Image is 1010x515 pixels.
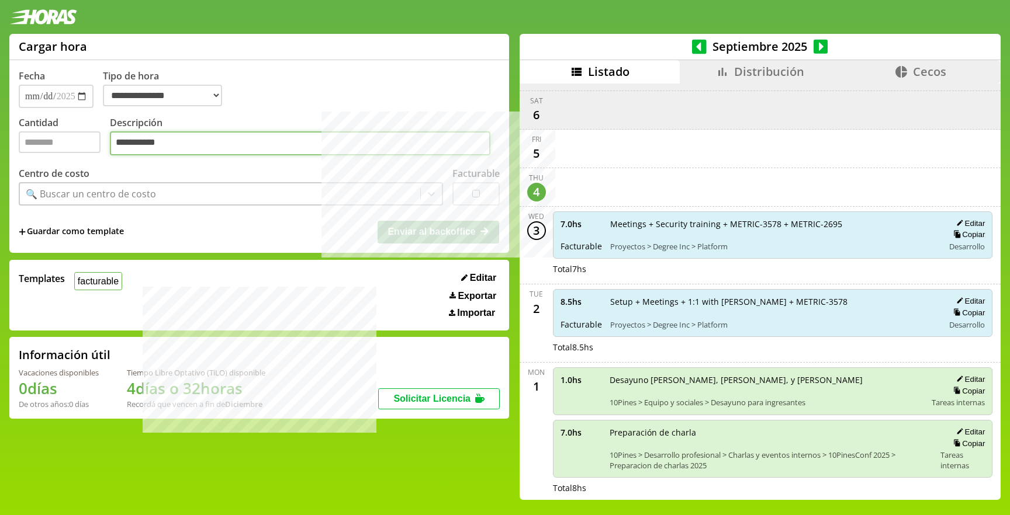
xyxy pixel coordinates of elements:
[953,427,985,437] button: Editar
[457,308,495,318] span: Importar
[103,85,222,106] select: Tipo de hora
[19,347,110,363] h2: Información útil
[610,397,924,408] span: 10Pines > Equipo y sociales > Desayuno para ingresantes
[528,211,544,221] div: Wed
[527,299,546,318] div: 2
[532,134,541,144] div: Fri
[127,399,265,409] div: Recordá que vencen a fin de
[953,296,985,306] button: Editar
[446,290,500,302] button: Exportar
[561,427,601,438] span: 7.0 hs
[950,308,985,318] button: Copiar
[127,378,265,399] h1: 4 días o 32 horas
[561,218,602,229] span: 7.0 hs
[950,229,985,239] button: Copiar
[527,221,546,240] div: 3
[610,296,936,307] span: Setup + Meetings + 1:1 with [PERSON_NAME] + METRIC-3578
[110,116,500,159] label: Descripción
[553,263,993,274] div: Total 7 hs
[610,374,924,385] span: Desayuno [PERSON_NAME], [PERSON_NAME], y [PERSON_NAME]
[520,83,1001,498] div: scrollable content
[588,64,629,79] span: Listado
[528,367,545,377] div: Mon
[470,273,496,283] span: Editar
[19,399,99,409] div: De otros años: 0 días
[949,319,985,330] span: Desarrollo
[610,241,936,252] span: Proyectos > Degree Inc > Platform
[734,64,804,79] span: Distribución
[610,218,936,229] span: Meetings + Security training + METRIC-3578 + METRIC-2695
[940,450,985,471] span: Tareas internas
[110,131,490,156] textarea: Descripción
[529,173,544,183] div: Thu
[19,225,26,238] span: +
[19,167,89,180] label: Centro de costo
[553,482,993,493] div: Total 8 hs
[561,241,602,252] span: Facturable
[553,342,993,353] div: Total 8.5 hs
[527,144,546,163] div: 5
[530,96,543,106] div: Sat
[19,131,101,153] input: Cantidad
[225,399,262,409] b: Diciembre
[950,439,985,448] button: Copiar
[458,272,500,284] button: Editar
[19,378,99,399] h1: 0 días
[458,291,496,301] span: Exportar
[19,39,87,54] h1: Cargar hora
[610,427,932,438] span: Preparación de charla
[561,296,602,307] span: 8.5 hs
[393,394,471,403] span: Solicitar Licencia
[378,388,500,409] button: Solicitar Licencia
[527,183,546,201] div: 4
[19,69,45,82] label: Fecha
[19,367,99,378] div: Vacaciones disponibles
[707,39,814,54] span: Septiembre 2025
[561,374,601,385] span: 1.0 hs
[561,319,602,330] span: Facturable
[953,374,985,384] button: Editar
[932,397,985,408] span: Tareas internas
[950,386,985,396] button: Copiar
[610,319,936,330] span: Proyectos > Degree Inc > Platform
[9,9,77,25] img: logotipo
[530,289,543,299] div: Tue
[452,167,500,180] label: Facturable
[19,225,124,238] span: +Guardar como template
[949,241,985,252] span: Desarrollo
[127,367,265,378] div: Tiempo Libre Optativo (TiLO) disponible
[953,218,985,228] button: Editar
[527,106,546,124] div: 6
[913,64,946,79] span: Cecos
[527,377,546,396] div: 1
[610,450,932,471] span: 10Pines > Desarrollo profesional > Charlas y eventos internos > 10PinesConf 2025 > Preparacion de...
[19,116,110,159] label: Cantidad
[74,272,122,290] button: facturable
[103,69,231,108] label: Tipo de hora
[26,187,156,200] div: 🔍 Buscar un centro de costo
[19,272,65,285] span: Templates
